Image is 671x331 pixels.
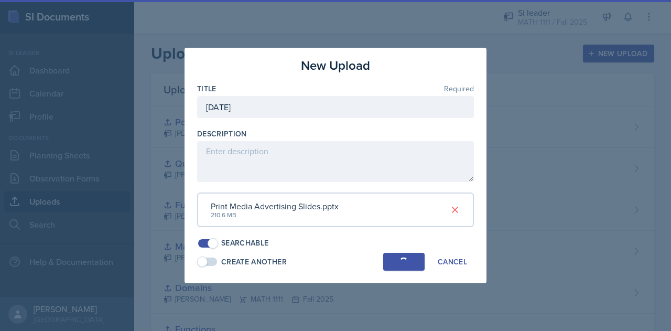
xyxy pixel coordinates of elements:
[301,56,370,75] h3: New Upload
[438,258,467,266] div: Cancel
[221,257,287,268] div: Create Another
[211,210,339,220] div: 210.6 MB
[211,200,339,212] div: Print Media Advertising Slides.pptx
[221,238,269,249] div: Searchable
[431,253,474,271] button: Cancel
[444,85,474,92] span: Required
[197,129,247,139] label: Description
[197,96,474,118] input: Enter title
[197,83,217,94] label: Title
